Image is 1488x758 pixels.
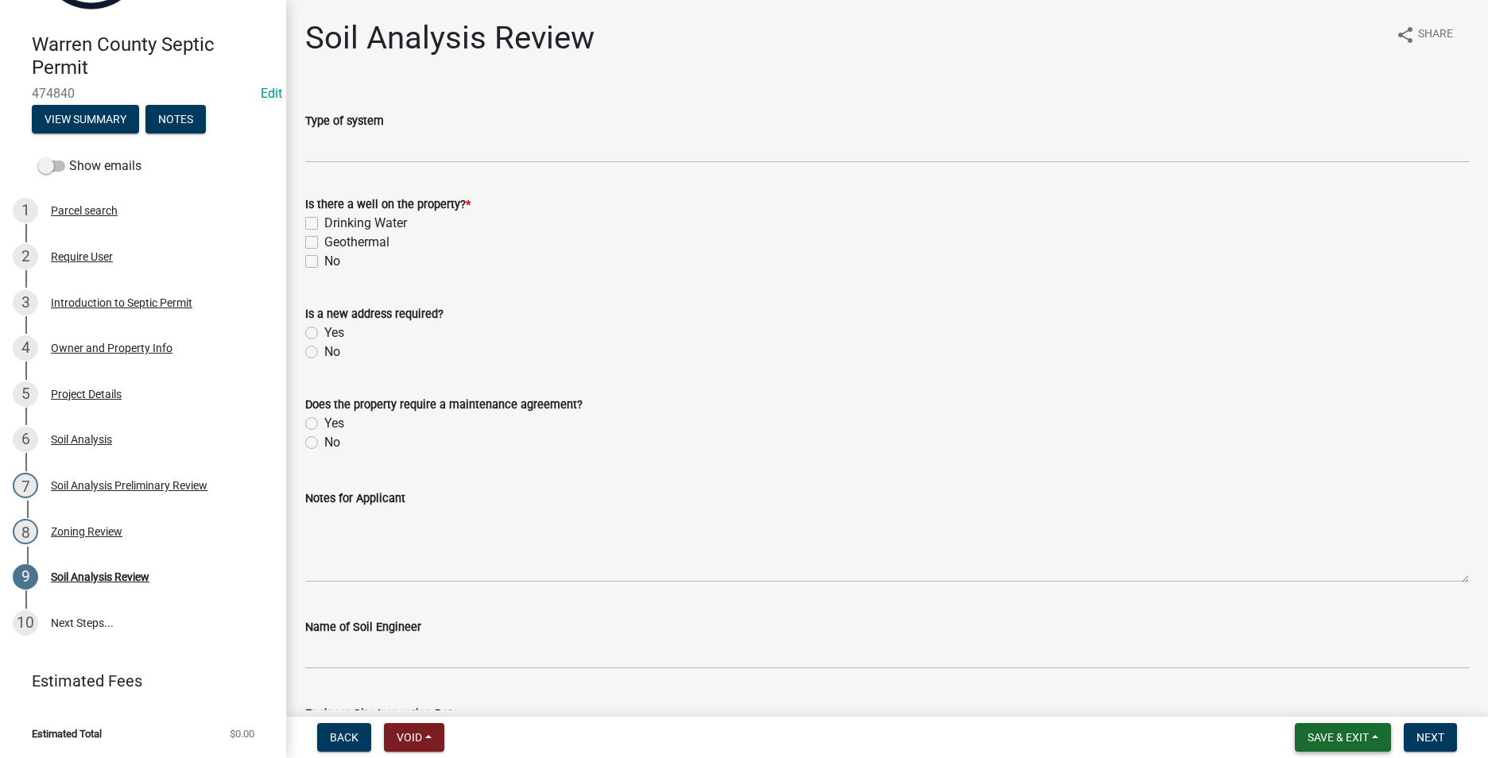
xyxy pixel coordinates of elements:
[317,723,371,752] button: Back
[51,205,118,216] div: Parcel search
[13,610,38,636] div: 10
[324,233,389,252] label: Geothermal
[324,414,344,433] label: Yes
[305,493,405,505] label: Notes for Applicant
[324,214,407,233] label: Drinking Water
[1416,731,1444,744] span: Next
[230,729,254,739] span: $0.00
[305,116,384,127] label: Type of system
[13,519,38,544] div: 8
[1295,723,1391,752] button: Save & Exit
[1308,731,1369,744] span: Save & Exit
[13,381,38,407] div: 5
[13,665,261,697] a: Estimated Fees
[305,309,444,320] label: Is a new address required?
[1418,25,1453,44] span: Share
[324,342,340,362] label: No
[397,731,422,744] span: Void
[324,433,340,452] label: No
[305,709,459,720] label: Engineer Site Inspection Date
[13,290,38,315] div: 3
[13,244,38,269] div: 2
[330,731,358,744] span: Back
[32,114,139,126] wm-modal-confirm: Summary
[38,157,141,176] label: Show emails
[51,251,113,262] div: Require User
[261,86,282,101] a: Edit
[324,252,340,271] label: No
[13,473,38,498] div: 7
[324,323,344,342] label: Yes
[305,622,421,633] label: Name of Soil Engineer
[1396,25,1415,44] i: share
[305,19,595,57] h1: Soil Analysis Review
[32,33,273,79] h4: Warren County Septic Permit
[13,427,38,452] div: 6
[305,400,583,411] label: Does the property require a maintenance agreement?
[384,723,444,752] button: Void
[51,434,112,445] div: Soil Analysis
[13,335,38,361] div: 4
[32,86,254,101] span: 474840
[145,105,206,133] button: Notes
[51,342,172,354] div: Owner and Property Info
[32,105,139,133] button: View Summary
[13,198,38,223] div: 1
[1404,723,1457,752] button: Next
[1383,19,1466,50] button: shareShare
[51,526,122,537] div: Zoning Review
[51,297,192,308] div: Introduction to Septic Permit
[51,571,149,582] div: Soil Analysis Review
[13,564,38,590] div: 9
[305,199,471,211] label: Is there a well on the property?
[51,389,122,400] div: Project Details
[145,114,206,126] wm-modal-confirm: Notes
[51,480,207,491] div: Soil Analysis Preliminary Review
[261,86,282,101] wm-modal-confirm: Edit Application Number
[32,729,102,739] span: Estimated Total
